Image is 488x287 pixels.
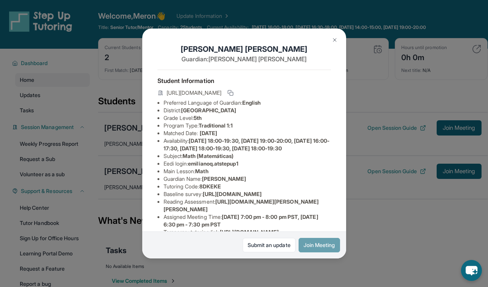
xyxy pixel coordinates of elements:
li: Subject : [164,152,331,160]
button: Join Meeting [299,238,340,252]
span: emilianoq.atstepup1 [188,160,238,167]
li: Baseline survey : [164,190,331,198]
li: Guardian Name : [164,175,331,183]
span: Math [195,168,208,174]
li: Program Type: [164,122,331,129]
img: Close Icon [332,37,338,43]
span: [GEOGRAPHIC_DATA] [181,107,236,113]
li: Temporary tutoring link : [164,228,331,236]
span: [URL][DOMAIN_NAME] [203,191,262,197]
span: [URL][DOMAIN_NAME] [220,229,279,235]
span: [URL][DOMAIN_NAME] [167,89,221,97]
li: Availability: [164,137,331,152]
li: Matched Date: [164,129,331,137]
span: [DATE] 18:00-19:30, [DATE] 19:00-20:00, [DATE] 16:00-17:30, [DATE] 18:00-19:30, [DATE] 18:00-19:30 [164,137,330,151]
span: English [242,99,261,106]
span: 8DKEKE [199,183,221,190]
li: Tutoring Code : [164,183,331,190]
li: Reading Assessment : [164,198,331,213]
li: District: [164,107,331,114]
li: Grade Level: [164,114,331,122]
span: Math (Matemáticas) [183,153,234,159]
span: [DATE] [200,130,217,136]
p: Guardian: [PERSON_NAME] [PERSON_NAME] [157,54,331,64]
span: [PERSON_NAME] [202,175,246,182]
span: [DATE] 7:00 pm - 8:00 pm PST, [DATE] 6:30 pm - 7:30 pm PST [164,214,318,228]
li: Assigned Meeting Time : [164,213,331,228]
span: [URL][DOMAIN_NAME][PERSON_NAME][PERSON_NAME] [164,198,319,212]
h1: [PERSON_NAME] [PERSON_NAME] [157,44,331,54]
button: Copy link [226,88,235,97]
li: Eedi login : [164,160,331,167]
li: Main Lesson : [164,167,331,175]
li: Preferred Language of Guardian: [164,99,331,107]
h4: Student Information [157,76,331,85]
button: chat-button [461,260,482,281]
span: 5th [194,115,202,121]
span: Traditional 1:1 [199,122,233,129]
a: Submit an update [243,238,296,252]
